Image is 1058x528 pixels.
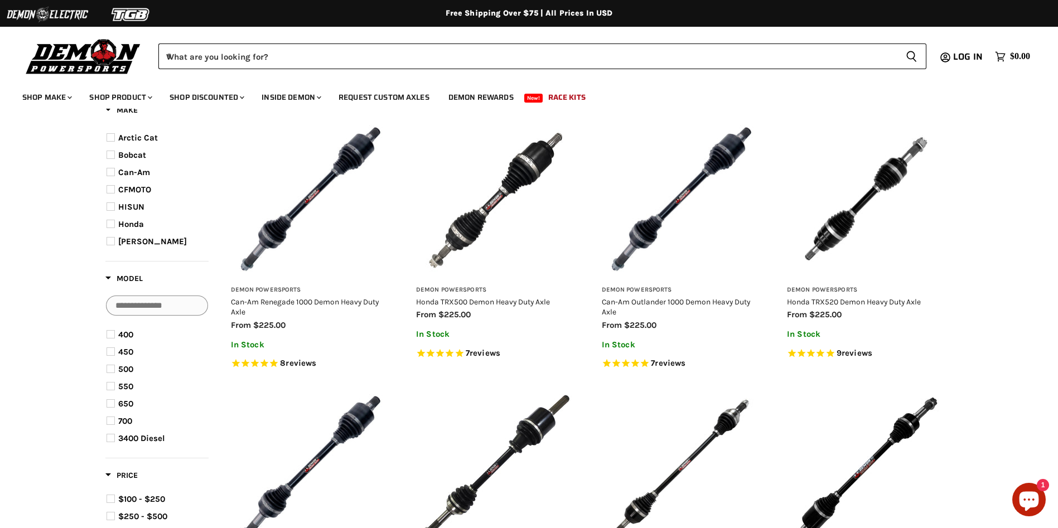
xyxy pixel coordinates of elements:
[118,399,133,409] span: 650
[105,273,143,287] button: Filter by Model
[118,185,151,195] span: CFMOTO
[106,296,208,316] input: Search Options
[118,219,144,229] span: Honda
[118,381,133,391] span: 550
[602,297,750,316] a: Can-Am Outlander 1000 Demon Heavy Duty Axle
[118,494,165,504] span: $100 - $250
[105,274,143,283] span: Model
[1010,51,1030,62] span: $0.00
[655,358,685,368] span: reviews
[602,340,760,350] p: In Stock
[118,150,146,160] span: Bobcat
[105,470,138,484] button: Filter by Price
[14,86,79,109] a: Shop Make
[470,348,500,358] span: reviews
[330,86,438,109] a: Request Custom Axles
[231,340,389,350] p: In Stock
[416,297,550,306] a: Honda TRX500 Demon Heavy Duty Axle
[231,320,251,330] span: from
[118,347,133,357] span: 450
[118,202,144,212] span: HISUN
[118,167,150,177] span: Can-Am
[105,471,138,480] span: Price
[81,86,159,109] a: Shop Product
[118,330,133,340] span: 400
[787,309,807,319] span: from
[540,86,594,109] a: Race Kits
[231,297,379,316] a: Can-Am Renegade 1000 Demon Heavy Duty Axle
[624,320,656,330] span: $225.00
[105,105,138,115] span: Make
[14,81,1027,109] ul: Main menu
[416,348,574,360] span: Rated 5.0 out of 5 stars 7 reviews
[837,348,872,358] span: 9 reviews
[83,8,975,18] div: Free Shipping Over $75 | All Prices In USD
[118,364,133,374] span: 500
[602,286,760,294] h3: Demon Powersports
[602,358,760,370] span: Rated 5.0 out of 5 stars 7 reviews
[602,120,760,278] img: Can-Am Outlander 1000 Demon Heavy Duty Axle
[416,330,574,339] p: In Stock
[280,358,316,368] span: 8 reviews
[787,348,945,360] span: Rated 4.8 out of 5 stars 9 reviews
[440,86,522,109] a: Demon Rewards
[231,286,389,294] h3: Demon Powersports
[118,133,158,143] span: Arctic Cat
[253,86,328,109] a: Inside Demon
[466,348,500,358] span: 7 reviews
[416,286,574,294] h3: Demon Powersports
[897,43,926,69] button: Search
[286,358,316,368] span: reviews
[158,43,926,69] form: Product
[948,52,989,62] a: Log in
[809,309,842,319] span: $225.00
[231,358,389,370] span: Rated 4.8 out of 5 stars 8 reviews
[253,320,286,330] span: $225.00
[158,43,897,69] input: When autocomplete results are available use up and down arrows to review and enter to select
[989,49,1036,65] a: $0.00
[416,309,436,319] span: from
[89,4,173,25] img: TGB Logo 2
[1009,483,1049,519] inbox-online-store-chat: Shopify online store chat
[787,286,945,294] h3: Demon Powersports
[787,120,945,278] img: Honda TRX520 Demon Heavy Duty Axle
[416,120,574,278] img: Honda TRX500 Demon Heavy Duty Axle
[787,330,945,339] p: In Stock
[161,86,251,109] a: Shop Discounted
[118,416,132,426] span: 700
[22,36,144,76] img: Demon Powersports
[524,94,543,103] span: New!
[602,320,622,330] span: from
[438,309,471,319] span: $225.00
[118,511,167,521] span: $250 - $500
[105,105,138,119] button: Filter by Make
[231,120,389,278] img: Can-Am Renegade 1000 Demon Heavy Duty Axle
[651,358,685,368] span: 7 reviews
[118,433,165,443] span: 3400 Diesel
[842,348,872,358] span: reviews
[6,4,89,25] img: Demon Electric Logo 2
[787,297,921,306] a: Honda TRX520 Demon Heavy Duty Axle
[118,236,187,246] span: [PERSON_NAME]
[953,50,983,64] span: Log in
